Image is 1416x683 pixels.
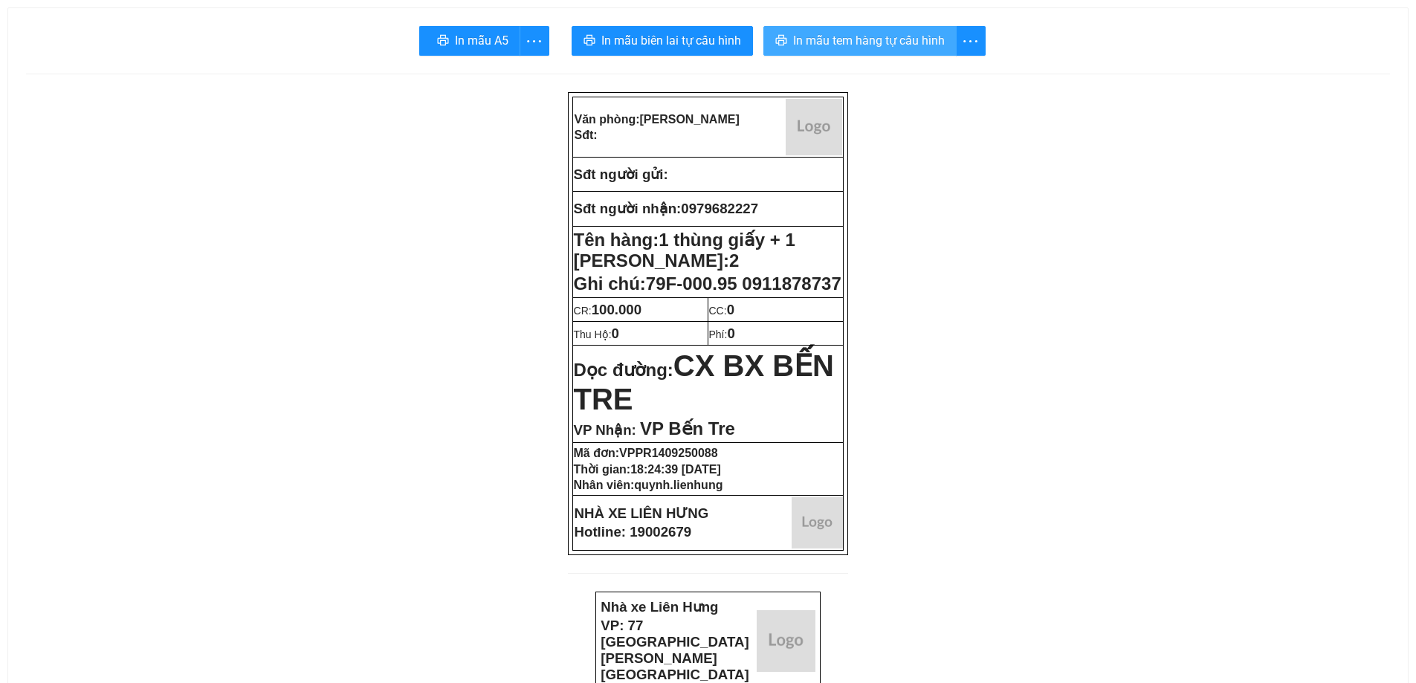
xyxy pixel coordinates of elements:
[727,302,734,317] span: 0
[437,34,449,48] span: printer
[574,328,619,340] span: Thu Hộ:
[575,505,709,521] strong: NHÀ XE LIÊN HƯNG
[709,305,735,317] span: CC:
[574,305,642,317] span: CR:
[601,618,749,682] strong: VP: 77 [GEOGRAPHIC_DATA][PERSON_NAME][GEOGRAPHIC_DATA]
[592,302,641,317] span: 100.000
[640,418,735,438] span: VP Bến Tre
[793,31,945,50] span: In mẫu tem hàng tự cấu hình
[574,273,841,294] span: Ghi chú:
[574,166,668,182] strong: Sđt người gửi:
[619,447,718,459] span: VPPR1409250088
[572,26,753,56] button: printerIn mẫu biên lai tự cấu hình
[681,201,758,216] span: 0979682227
[786,99,842,155] img: logo
[574,447,718,459] strong: Mã đơn:
[574,230,795,271] span: 1 thùng giấy + 1 [PERSON_NAME]:
[574,479,723,491] strong: Nhân viên:
[419,26,520,56] button: printerIn mẫu A5
[640,113,740,126] span: [PERSON_NAME]
[520,26,549,56] button: more
[574,422,636,438] span: VP Nhận:
[775,34,787,48] span: printer
[574,349,834,415] span: CX BX BẾN TRE
[455,31,508,50] span: In mẫu A5
[729,250,739,271] span: 2
[574,201,682,216] strong: Sđt người nhận:
[630,463,721,476] span: 18:24:39 [DATE]
[646,273,841,294] span: 79F-000.95 0911878737
[575,129,598,141] strong: Sđt:
[575,524,692,540] strong: Hotline: 19002679
[601,599,718,615] strong: Nhà xe Liên Hưng
[520,32,549,51] span: more
[574,230,795,271] strong: Tên hàng:
[634,479,722,491] span: quynh.lienhung
[601,31,741,50] span: In mẫu biên lai tự cấu hình
[575,113,740,126] strong: Văn phòng:
[757,610,815,672] img: logo
[612,326,619,341] span: 0
[709,328,735,340] span: Phí:
[957,32,985,51] span: more
[727,326,734,341] span: 0
[574,463,721,476] strong: Thời gian:
[792,497,843,548] img: logo
[583,34,595,48] span: printer
[956,26,986,56] button: more
[574,360,834,413] strong: Dọc đường:
[763,26,957,56] button: printerIn mẫu tem hàng tự cấu hình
